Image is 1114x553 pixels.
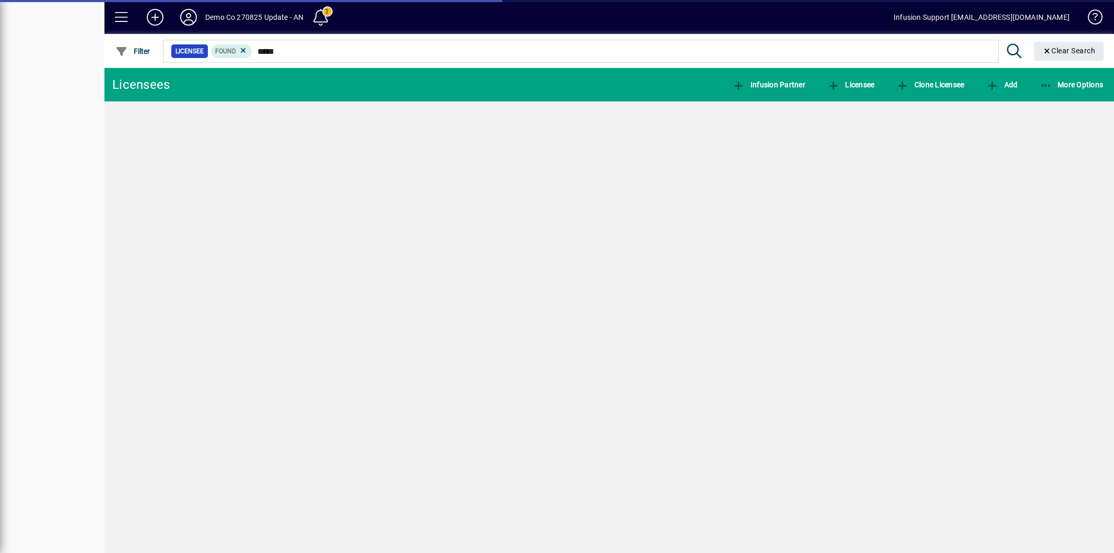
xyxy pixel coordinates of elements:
[172,8,205,27] button: Profile
[1040,80,1104,89] span: More Options
[113,42,153,61] button: Filter
[732,80,805,89] span: Infusion Partner
[215,48,236,55] span: Found
[1080,2,1101,36] a: Knowledge Base
[138,8,172,27] button: Add
[112,76,170,93] div: Licensees
[1034,42,1104,61] button: Clear
[894,75,967,94] button: Clone Licensee
[825,75,877,94] button: Licensee
[983,75,1020,94] button: Add
[115,47,150,55] span: Filter
[730,75,808,94] button: Infusion Partner
[894,9,1070,26] div: Infusion Support [EMAIL_ADDRESS][DOMAIN_NAME]
[986,80,1017,89] span: Add
[1037,75,1106,94] button: More Options
[175,46,204,56] span: Licensee
[1042,47,1096,55] span: Clear Search
[896,80,964,89] span: Clone Licensee
[211,44,252,58] mat-chip: Found Status: Found
[205,9,304,26] div: Demo Co 270825 Update - AN
[827,80,875,89] span: Licensee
